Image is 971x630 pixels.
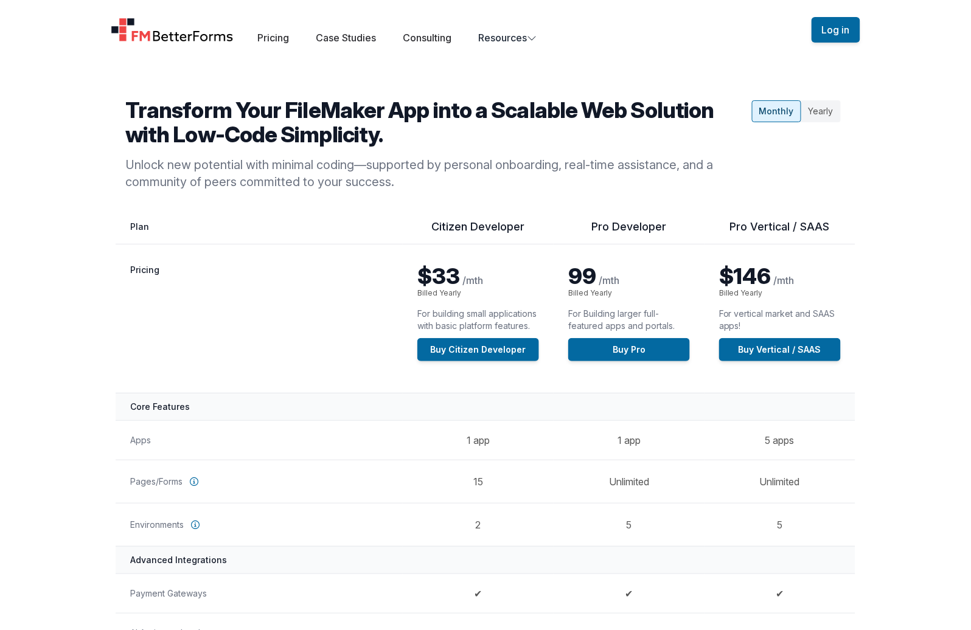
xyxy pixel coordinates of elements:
a: Buy Pro [568,338,690,361]
td: ✔ [554,573,705,613]
td: 2 [403,503,554,546]
div: Yearly [801,100,841,122]
a: Home [111,18,234,42]
span: $33 [417,263,460,289]
p: Unlock new potential with minimal coding—supported by personal onboarding, real-time assistance, ... [125,156,747,190]
th: Citizen Developer [403,220,554,244]
p: For Building larger full-featured apps and portals. [568,308,690,332]
div: Monthly [752,100,801,122]
td: 5 apps [705,420,855,460]
th: Pricing [116,244,403,393]
th: Payment Gateways [116,573,403,613]
p: For building small applications with basic platform features. [417,308,539,332]
span: 99 [568,263,596,289]
span: /mth [774,274,795,286]
td: 1 app [403,420,554,460]
a: Buy Vertical / SAAS [719,338,841,361]
button: Log in [812,17,860,43]
td: 5 [705,503,855,546]
th: Pro Vertical / SAAS [705,220,855,244]
th: Advanced Integrations [116,546,855,573]
h2: Transform Your FileMaker App into a Scalable Web Solution with Low-Code Simplicity. [125,98,747,147]
a: Consulting [403,32,452,44]
button: Resources [479,30,537,45]
span: /mth [462,274,483,286]
td: 1 app [554,420,705,460]
p: Billed Yearly [417,288,539,298]
th: Environments [116,503,403,546]
td: 15 [403,460,554,503]
th: Core Features [116,393,855,420]
td: 5 [554,503,705,546]
a: Pricing [258,32,290,44]
span: Plan [130,221,149,232]
p: Billed Yearly [719,288,841,298]
th: Apps [116,420,403,460]
th: Pages/Forms [116,460,403,503]
a: Case Studies [316,32,377,44]
td: ✔ [403,573,554,613]
p: For vertical market and SAAS apps! [719,308,841,332]
th: Pro Developer [554,220,705,244]
span: $146 [719,263,771,289]
td: Unlimited [554,460,705,503]
a: Buy Citizen Developer [417,338,539,361]
span: /mth [599,274,619,286]
td: ✔ [705,573,855,613]
p: Billed Yearly [568,288,690,298]
td: Unlimited [705,460,855,503]
nav: Global [96,15,875,45]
